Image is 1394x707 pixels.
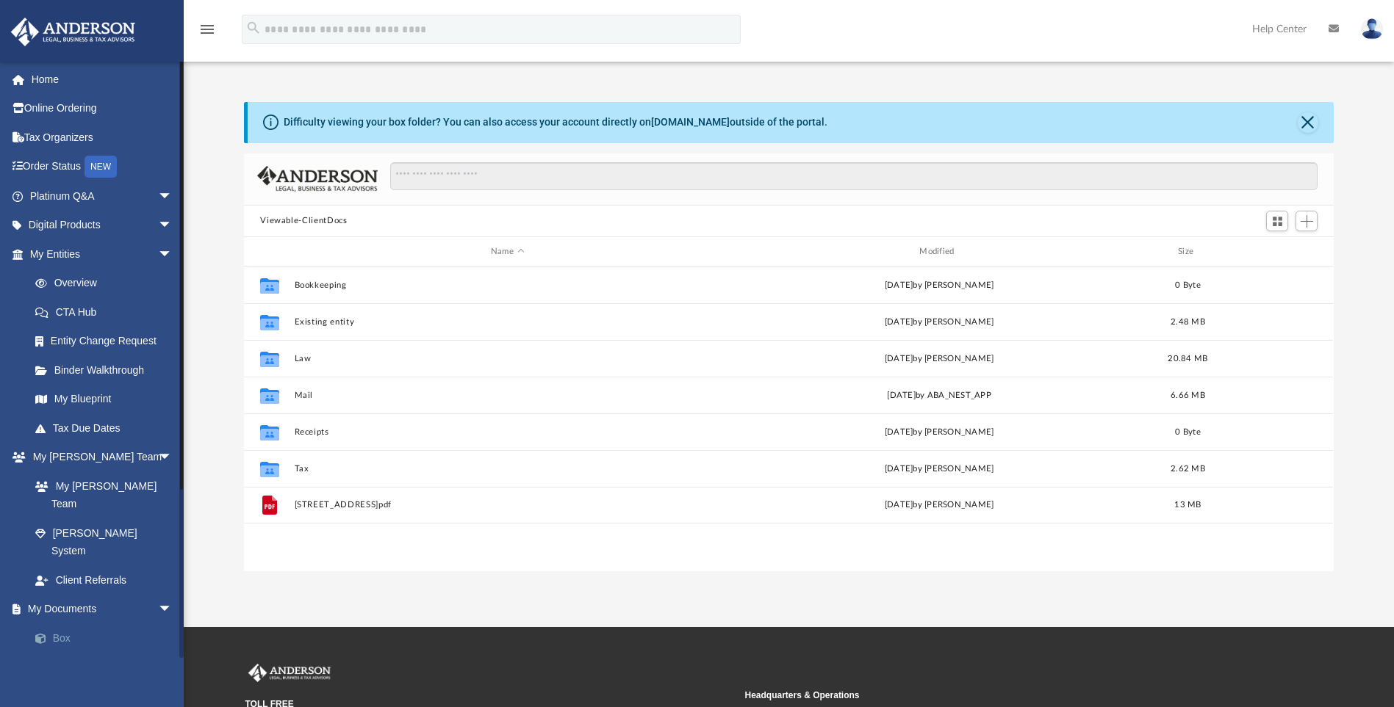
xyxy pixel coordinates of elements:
div: grid [244,267,1333,570]
span: arrow_drop_down [158,181,187,211]
button: Viewable-ClientDocs [260,214,347,228]
div: Modified [726,245,1152,258]
button: Switch to Grid View [1266,211,1288,231]
span: 2.62 MB [1171,465,1205,473]
div: Size [1159,245,1218,258]
span: 2.48 MB [1171,318,1205,326]
button: Close [1298,112,1318,133]
button: Add [1296,211,1318,231]
div: [DATE] by [PERSON_NAME] [727,499,1152,512]
button: Existing entity [295,317,720,327]
div: Difficulty viewing your box folder? You can also access your account directly on outside of the p... [284,115,827,130]
img: Anderson Advisors Platinum Portal [245,664,334,683]
a: Platinum Q&Aarrow_drop_down [10,181,195,211]
img: Anderson Advisors Platinum Portal [7,18,140,46]
a: Order StatusNEW [10,152,195,182]
button: Receipts [295,427,720,437]
a: Tax Due Dates [21,413,195,443]
div: [DATE] by [PERSON_NAME] [727,316,1152,329]
span: 0 Byte [1176,281,1201,289]
a: Meeting Minutes [21,653,195,682]
div: id [251,245,287,258]
div: [DATE] by [PERSON_NAME] [727,463,1152,476]
i: menu [198,21,216,38]
span: arrow_drop_down [158,239,187,269]
span: 13 MB [1175,501,1201,510]
div: Name [294,245,720,258]
a: [DOMAIN_NAME] [651,116,730,128]
a: My [PERSON_NAME] Teamarrow_drop_down [10,443,187,472]
a: Overview [21,269,195,298]
a: Client Referrals [21,565,187,595]
a: My Documentsarrow_drop_down [10,595,195,624]
button: Law [295,354,720,363]
span: 0 Byte [1176,428,1201,436]
input: Search files and folders [390,162,1318,190]
a: My Entitiesarrow_drop_down [10,239,195,269]
div: [DATE] by [PERSON_NAME] [727,279,1152,292]
img: User Pic [1361,18,1383,40]
button: Tax [295,464,720,474]
span: arrow_drop_down [158,443,187,473]
a: Tax Organizers [10,123,195,152]
small: Headquarters & Operations [745,689,1235,702]
a: Box [21,623,195,653]
a: [PERSON_NAME] System [21,518,187,565]
span: [DATE] [885,355,913,363]
div: id [1224,245,1327,258]
div: [DATE] by ABA_NEST_APP [727,389,1152,402]
span: arrow_drop_down [158,211,187,241]
a: Binder Walkthrough [21,355,195,385]
a: CTA Hub [21,297,195,327]
button: [STREET_ADDRESS]pdf [295,501,720,510]
div: [DATE] by [PERSON_NAME] [727,426,1152,439]
a: Online Ordering [10,94,195,123]
a: Digital Productsarrow_drop_down [10,211,195,240]
div: by [PERSON_NAME] [727,352,1152,366]
a: My Blueprint [21,385,187,414]
button: Mail [295,391,720,400]
button: Bookkeeping [295,280,720,290]
div: NEW [85,156,117,178]
span: 20.84 MB [1168,355,1208,363]
i: search [245,20,262,36]
span: 6.66 MB [1171,391,1205,399]
a: menu [198,28,216,38]
span: arrow_drop_down [158,595,187,625]
a: Entity Change Request [21,327,195,356]
a: My [PERSON_NAME] Team [21,471,180,518]
a: Home [10,65,195,94]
